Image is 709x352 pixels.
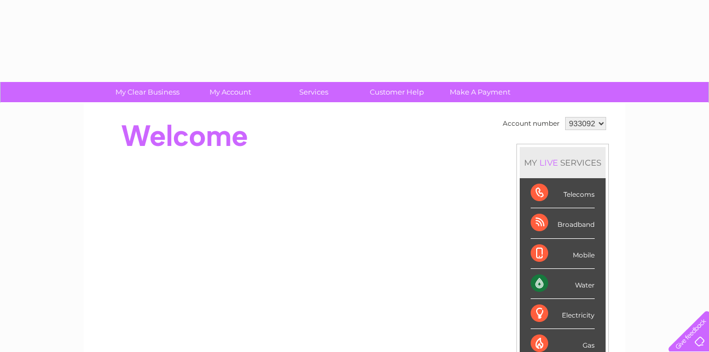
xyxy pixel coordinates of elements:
div: Water [531,269,595,299]
a: My Clear Business [102,82,193,102]
a: My Account [185,82,276,102]
div: Broadband [531,208,595,238]
div: Mobile [531,239,595,269]
div: Electricity [531,299,595,329]
td: Account number [500,114,562,133]
a: Make A Payment [435,82,525,102]
a: Customer Help [352,82,442,102]
div: Telecoms [531,178,595,208]
div: LIVE [537,157,560,168]
div: MY SERVICES [520,147,606,178]
a: Services [269,82,359,102]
